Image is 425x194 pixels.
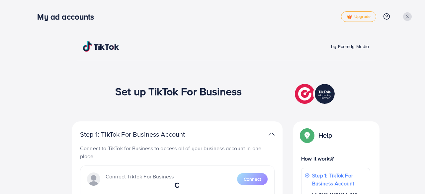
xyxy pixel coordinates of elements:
[318,131,332,139] p: Help
[83,41,119,52] img: TikTok
[115,85,242,97] h1: Set up TikTok For Business
[295,82,336,105] img: TikTok partner
[331,43,369,50] span: by Ecomdy Media
[269,129,275,139] img: TikTok partner
[341,11,376,22] a: tickUpgrade
[347,15,352,19] img: tick
[312,171,367,187] p: Step 1: TikTok For Business Account
[80,130,206,138] p: Step 1: TikTok For Business Account
[301,129,313,141] img: Popup guide
[347,14,371,19] span: Upgrade
[301,155,370,162] p: How it works?
[37,12,99,22] h3: My ad accounts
